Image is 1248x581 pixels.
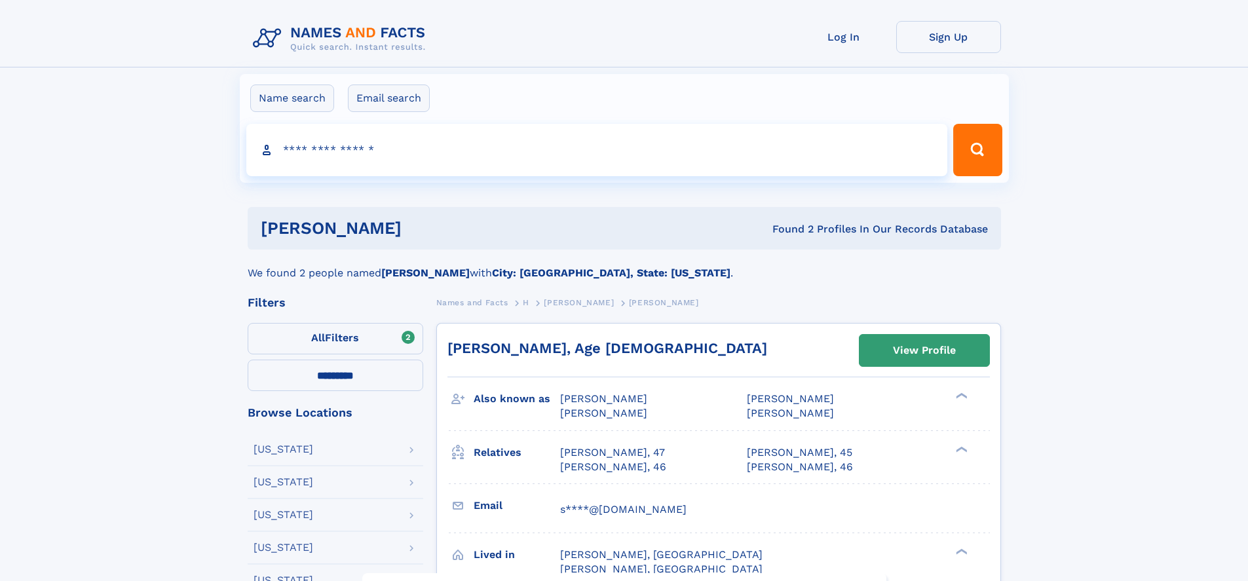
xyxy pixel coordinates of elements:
b: City: [GEOGRAPHIC_DATA], State: [US_STATE] [492,267,730,279]
a: [PERSON_NAME], 46 [747,460,853,474]
label: Email search [348,84,430,112]
h3: Relatives [474,441,560,464]
div: ❯ [953,392,968,400]
span: [PERSON_NAME] [629,298,699,307]
a: Names and Facts [436,294,508,310]
h1: [PERSON_NAME] [261,220,587,236]
span: [PERSON_NAME] [544,298,614,307]
img: Logo Names and Facts [248,21,436,56]
b: [PERSON_NAME] [381,267,470,279]
label: Name search [250,84,334,112]
span: [PERSON_NAME], [GEOGRAPHIC_DATA] [560,548,763,561]
span: [PERSON_NAME] [747,407,834,419]
div: We found 2 people named with . [248,250,1001,281]
button: Search Button [953,124,1002,176]
h3: Also known as [474,388,560,410]
a: [PERSON_NAME], 47 [560,445,665,460]
span: [PERSON_NAME] [560,407,647,419]
a: [PERSON_NAME] [544,294,614,310]
div: ❯ [953,547,968,555]
span: [PERSON_NAME] [747,392,834,405]
div: [US_STATE] [254,444,313,455]
h3: Lived in [474,544,560,566]
div: Filters [248,297,423,309]
div: Found 2 Profiles In Our Records Database [587,222,988,236]
div: [US_STATE] [254,477,313,487]
a: [PERSON_NAME], Age [DEMOGRAPHIC_DATA] [447,340,767,356]
a: View Profile [860,335,989,366]
span: [PERSON_NAME] [560,392,647,405]
div: View Profile [893,335,956,365]
a: H [523,294,529,310]
a: Sign Up [896,21,1001,53]
input: search input [246,124,948,176]
span: All [311,331,325,344]
div: ❯ [953,445,968,453]
a: Log In [791,21,896,53]
span: [PERSON_NAME], [GEOGRAPHIC_DATA] [560,563,763,575]
h3: Email [474,495,560,517]
a: [PERSON_NAME], 46 [560,460,666,474]
div: [US_STATE] [254,542,313,553]
div: [US_STATE] [254,510,313,520]
span: H [523,298,529,307]
div: Browse Locations [248,407,423,419]
label: Filters [248,323,423,354]
a: [PERSON_NAME], 45 [747,445,852,460]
